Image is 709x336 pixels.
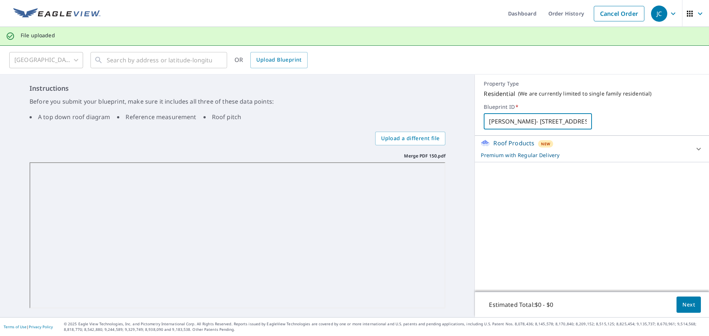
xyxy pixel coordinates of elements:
[677,297,701,313] button: Next
[256,55,301,65] span: Upload Blueprint
[518,90,651,97] p: ( We are currently limited to single family residential )
[484,80,700,87] p: Property Type
[404,153,445,159] p: Merge PDF 150.pdf
[21,32,55,39] p: File uploaded
[64,321,705,332] p: © 2025 Eagle View Technologies, Inc. and Pictometry International Corp. All Rights Reserved. Repo...
[30,162,445,309] iframe: Merge PDF 150.pdf
[29,324,53,329] a: Privacy Policy
[30,83,445,93] h6: Instructions
[4,324,27,329] a: Terms of Use
[541,141,550,147] span: New
[484,104,700,110] label: Blueprint ID
[481,151,690,159] p: Premium with Regular Delivery
[381,134,439,143] span: Upload a different file
[13,8,100,19] img: EV Logo
[483,297,559,313] p: Estimated Total: $0 - $0
[30,112,110,121] li: A top down roof diagram
[651,6,667,22] div: JC
[481,139,703,159] div: Roof ProductsNewPremium with Regular Delivery
[250,52,307,68] a: Upload Blueprint
[493,139,534,148] p: Roof Products
[234,52,308,68] div: OR
[594,6,644,21] a: Cancel Order
[682,300,695,309] span: Next
[4,325,53,329] p: |
[203,112,242,121] li: Roof pitch
[117,112,196,121] li: Reference measurement
[375,132,445,145] label: Upload a different file
[484,89,515,98] p: Residential
[30,97,445,106] p: Before you submit your blueprint, make sure it includes all three of these data points:
[107,50,212,70] input: Search by address or latitude-longitude
[9,50,83,70] div: [GEOGRAPHIC_DATA]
